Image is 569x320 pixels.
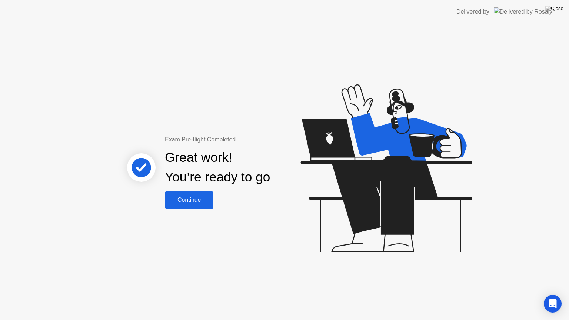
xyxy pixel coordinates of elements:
[545,6,563,11] img: Close
[165,148,270,187] div: Great work! You’re ready to go
[494,7,556,16] img: Delivered by Rosalyn
[167,197,211,203] div: Continue
[456,7,489,16] div: Delivered by
[544,295,562,313] div: Open Intercom Messenger
[165,135,318,144] div: Exam Pre-flight Completed
[165,191,213,209] button: Continue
